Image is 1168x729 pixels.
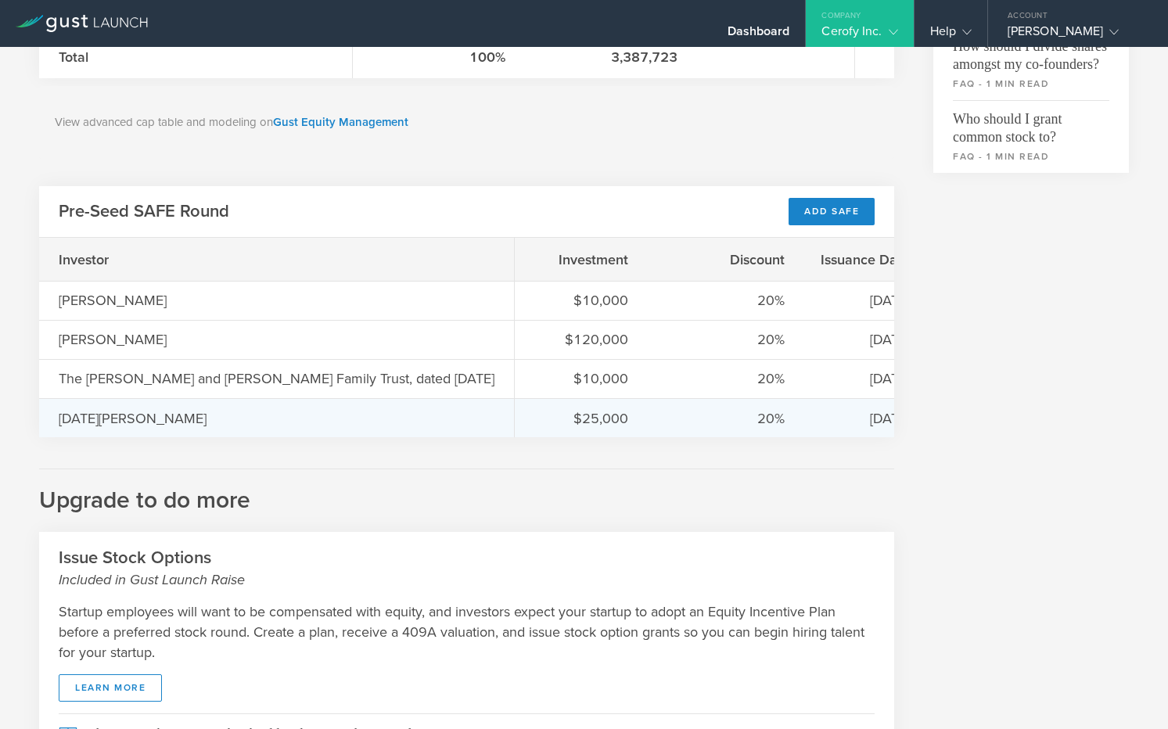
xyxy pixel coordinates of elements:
[953,149,1109,163] small: faq - 1 min read
[534,408,628,429] div: $25,000
[930,23,972,47] div: Help
[953,100,1109,146] span: Who should I grant common stock to?
[59,602,875,663] p: Startup employees will want to be compensated with equity, and investors expect your startup to a...
[273,115,408,129] a: Gust Equity Management
[372,47,505,67] div: 100%
[39,469,894,516] h2: Upgrade to do more
[933,27,1129,100] a: How should I divide shares amongst my co-founders?faq - 1 min read
[59,329,215,350] div: [PERSON_NAME]
[824,408,910,429] div: [DATE]
[953,27,1109,74] span: How should I divide shares amongst my co-founders?
[667,329,785,350] div: 20%
[824,329,910,350] div: [DATE]
[59,674,162,702] a: learn more
[667,250,785,270] div: Discount
[59,547,875,590] h2: Issue Stock Options
[933,100,1129,173] a: Who should I grant common stock to?faq - 1 min read
[59,250,215,270] div: Investor
[667,368,785,389] div: 20%
[55,113,879,131] p: View advanced cap table and modeling on
[59,368,494,389] div: The [PERSON_NAME] and [PERSON_NAME] Family Trust, dated [DATE]
[534,290,628,311] div: $10,000
[544,47,677,67] div: 3,387,723
[59,290,215,311] div: [PERSON_NAME]
[534,368,628,389] div: $10,000
[59,200,229,223] h2: Pre-Seed SAFE Round
[1008,23,1141,47] div: [PERSON_NAME]
[534,250,628,270] div: Investment
[667,408,785,429] div: 20%
[953,77,1109,91] small: faq - 1 min read
[59,569,875,590] small: Included in Gust Launch Raise
[728,23,790,47] div: Dashboard
[667,290,785,311] div: 20%
[534,329,628,350] div: $120,000
[824,250,910,270] div: Issuance Date
[824,290,910,311] div: [DATE]
[59,47,332,67] div: Total
[59,408,215,429] div: [DATE][PERSON_NAME]
[789,198,875,225] div: Add SAFE
[824,368,910,389] div: [DATE]
[821,23,897,47] div: Cerofy Inc.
